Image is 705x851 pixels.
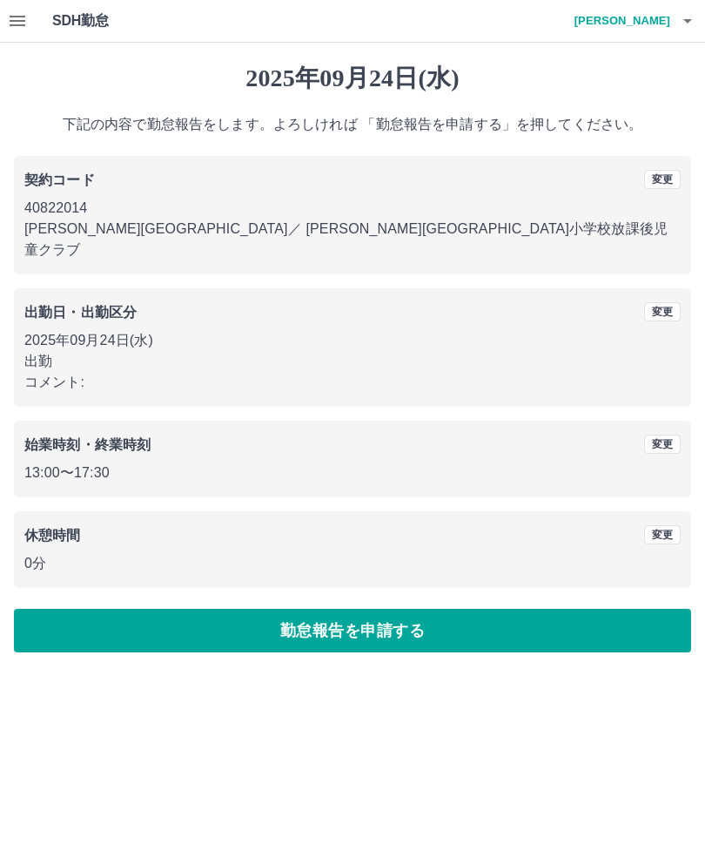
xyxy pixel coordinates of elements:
[644,525,681,544] button: 変更
[24,351,681,372] p: 出勤
[24,437,151,452] b: 始業時刻・終業時刻
[14,64,691,93] h1: 2025年09月24日(水)
[24,463,681,483] p: 13:00 〜 17:30
[644,170,681,189] button: 変更
[24,198,681,219] p: 40822014
[24,553,681,574] p: 0分
[24,219,681,260] p: [PERSON_NAME][GEOGRAPHIC_DATA] ／ [PERSON_NAME][GEOGRAPHIC_DATA]小学校放課後児童クラブ
[24,172,95,187] b: 契約コード
[14,114,691,135] p: 下記の内容で勤怠報告をします。よろしければ 「勤怠報告を申請する」を押してください。
[24,372,681,393] p: コメント:
[644,302,681,321] button: 変更
[24,305,137,320] b: 出勤日・出勤区分
[24,330,681,351] p: 2025年09月24日(水)
[24,528,81,543] b: 休憩時間
[14,609,691,652] button: 勤怠報告を申請する
[644,435,681,454] button: 変更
